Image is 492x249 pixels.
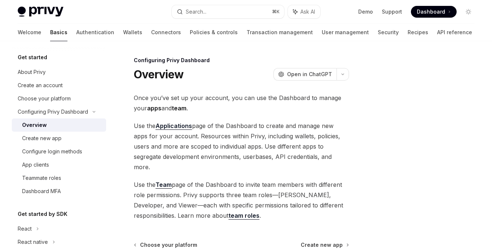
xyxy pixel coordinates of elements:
[301,241,343,249] span: Create new app
[378,24,399,41] a: Security
[22,174,61,182] div: Teammate roles
[134,68,184,81] h1: Overview
[18,107,88,116] div: Configuring Privy Dashboard
[22,121,47,129] div: Overview
[135,241,197,249] a: Choose your platform
[301,241,348,249] a: Create new app
[156,181,172,189] a: Team
[147,104,161,112] strong: apps
[12,79,106,92] a: Create an account
[411,6,457,18] a: Dashboard
[12,92,106,105] a: Choose your platform
[134,57,349,64] div: Configuring Privy Dashboard
[12,158,106,171] a: App clients
[322,24,369,41] a: User management
[382,8,402,15] a: Support
[172,5,284,18] button: Search...⌘K
[140,241,197,249] span: Choose your platform
[156,122,192,130] a: Applications
[22,160,49,169] div: App clients
[22,147,82,156] div: Configure login methods
[186,7,206,16] div: Search...
[18,53,47,62] h5: Get started
[12,145,106,158] a: Configure login methods
[190,24,238,41] a: Policies & controls
[18,238,48,246] div: React native
[358,8,373,15] a: Demo
[18,24,41,41] a: Welcome
[408,24,428,41] a: Recipes
[134,93,349,113] span: Once you’ve set up your account, you can use the Dashboard to manage your and .
[22,134,62,143] div: Create new app
[123,24,142,41] a: Wallets
[18,68,46,77] div: About Privy
[273,68,336,81] button: Open in ChatGPT
[437,24,472,41] a: API reference
[287,71,332,78] span: Open in ChatGPT
[76,24,114,41] a: Authentication
[228,212,259,220] a: team roles
[18,94,71,103] div: Choose your platform
[272,9,280,15] span: ⌘ K
[22,187,61,196] div: Dashboard MFA
[12,132,106,145] a: Create new app
[300,8,315,15] span: Ask AI
[172,104,186,112] strong: team
[12,185,106,198] a: Dashboard MFA
[134,179,349,221] span: Use the page of the Dashboard to invite team members with different role permissions. Privy suppo...
[417,8,445,15] span: Dashboard
[134,121,349,172] span: Use the page of the Dashboard to create and manage new apps for your account. Resources within Pr...
[247,24,313,41] a: Transaction management
[151,24,181,41] a: Connectors
[18,210,67,218] h5: Get started by SDK
[18,7,63,17] img: light logo
[50,24,67,41] a: Basics
[12,65,106,79] a: About Privy
[18,81,63,90] div: Create an account
[463,6,474,18] button: Toggle dark mode
[288,5,320,18] button: Ask AI
[18,224,32,233] div: React
[12,171,106,185] a: Teammate roles
[12,118,106,132] a: Overview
